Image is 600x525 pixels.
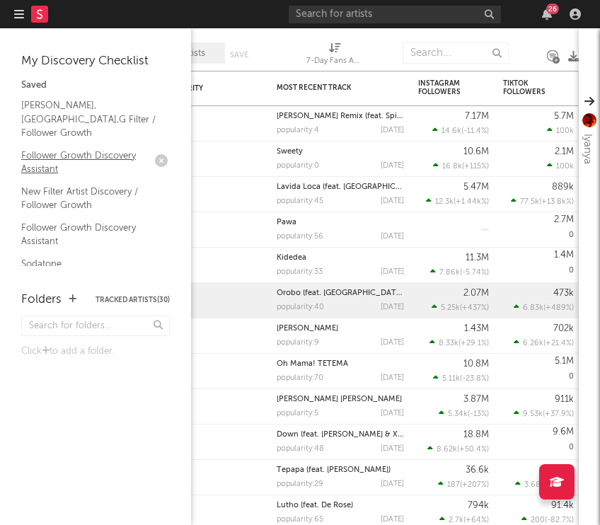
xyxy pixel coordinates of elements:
div: ( ) [439,515,489,524]
div: [DATE] [381,162,404,170]
div: popularity: 4 [277,127,319,134]
span: +489 % [546,304,572,312]
div: 2.1M [555,147,574,156]
span: +21.4 % [546,340,572,347]
div: 473k [553,289,574,298]
span: 14.6k [442,127,461,135]
div: 0 [503,354,574,388]
div: Kidedea [277,254,404,262]
div: 1.4M [554,250,574,260]
span: +115 % [464,163,487,171]
div: 10.6M [463,147,489,156]
div: [DATE] [381,374,404,382]
span: 5.11k [442,375,460,383]
span: 7.86k [439,269,460,277]
div: ( ) [514,303,574,312]
span: 100k [556,163,574,171]
a: Follower Growth Discovery Assistant [21,220,156,249]
div: 1.43M [464,324,489,333]
span: 6.26k [523,340,543,347]
a: [PERSON_NAME],[GEOGRAPHIC_DATA],G Filter / Follower Growth [21,98,156,141]
div: [DATE] [381,516,404,524]
div: Mimi Na Wewe [277,396,404,403]
div: 911k [555,395,574,404]
span: -5.74 % [462,269,487,277]
div: popularity: 9 [277,339,319,347]
a: [PERSON_NAME] [277,325,338,333]
div: Click to add a folder. [21,343,170,360]
div: 2.07M [463,289,489,298]
div: popularity: 65 [277,516,323,524]
div: ( ) [433,161,489,171]
span: 187 [447,481,460,489]
span: 12.3k [435,198,454,206]
div: ( ) [427,444,489,454]
span: 77.5k [520,198,539,206]
div: [DATE] [381,127,404,134]
div: Down (feat. Lintonto & Xman Rsa) [277,431,404,439]
span: +1.44k % [456,198,487,206]
input: Search for folders... [21,316,170,336]
div: [DATE] [381,268,404,276]
div: ( ) [511,197,574,206]
button: Save [230,51,248,59]
div: [DATE] [381,339,404,347]
div: 702k [553,324,574,333]
div: [DATE] [381,233,404,241]
div: 2.7M [554,215,574,224]
span: +207 % [462,481,487,489]
div: 26 [546,4,559,14]
a: Lutho (feat. De Rose) [277,502,353,509]
div: Priority [171,84,227,93]
input: Search... [403,42,509,64]
div: Iyanya [579,134,596,164]
a: Sweety [277,148,303,156]
div: 889k [552,183,574,192]
div: Saved [21,77,170,94]
div: 794k [468,501,489,510]
div: Pawa [277,219,404,226]
span: 5.34k [448,410,468,418]
a: Tepapa (feat. [PERSON_NAME]) [277,466,391,474]
span: 5.25k [441,304,460,312]
div: ( ) [432,126,489,135]
div: popularity: 45 [277,197,323,205]
div: 5.47M [463,183,489,192]
span: -23.8 % [462,375,487,383]
div: 11.3M [466,253,489,262]
div: Mwinyi [277,325,404,333]
div: ( ) [426,197,489,206]
div: Oh Mama! TETEMA [277,360,404,368]
div: popularity: 56 [277,233,323,241]
div: [DATE] [381,197,404,205]
div: ( ) [515,480,574,489]
div: Instagram Followers [418,79,468,96]
span: -13 % [470,410,487,418]
a: Sodatone [21,256,156,272]
div: popularity: 48 [277,445,324,453]
div: 9.6M [553,427,574,437]
div: ( ) [439,409,489,418]
div: ( ) [514,338,574,347]
div: My Discovery Checklist [21,53,170,70]
span: 100k [556,127,574,135]
div: Sweety [277,148,404,156]
span: +50.4 % [459,446,487,454]
span: 6.83k [523,304,543,312]
div: popularity: 0 [277,162,319,170]
a: [PERSON_NAME] Remix (feat. Spice) [277,112,408,120]
div: Orobo (feat. Shoday) [277,289,404,297]
a: Pawa [277,219,296,226]
div: popularity: 5 [277,410,318,417]
input: Search for artists [289,6,501,23]
div: ( ) [430,267,489,277]
div: [DATE] [381,480,404,488]
span: 16.8k [442,163,462,171]
div: 7-Day Fans Added (7-Day Fans Added) [306,53,363,70]
span: 8.33k [439,340,458,347]
span: 9.53k [523,410,543,418]
div: 7.17M [465,112,489,121]
div: ( ) [432,303,489,312]
a: Oh Mama! TETEMA [277,360,348,368]
div: 36.6k [466,466,489,475]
